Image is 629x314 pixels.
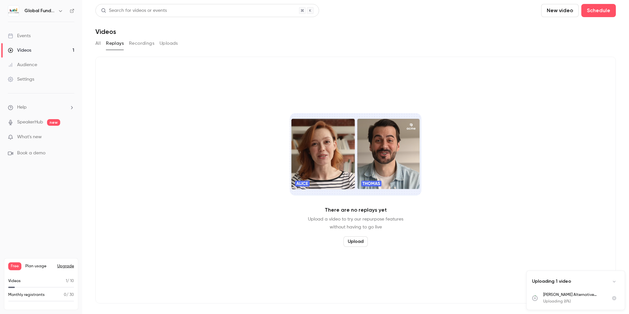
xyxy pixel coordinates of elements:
[8,262,21,270] span: Free
[541,4,579,17] button: New video
[17,119,43,126] a: SpeakerHub
[8,76,34,83] div: Settings
[95,38,101,49] button: All
[8,47,31,54] div: Videos
[66,279,67,283] span: 1
[532,278,571,285] p: Uploading 1 video
[581,4,616,17] button: Schedule
[64,293,66,297] span: 0
[8,62,37,68] div: Audience
[64,292,74,298] p: / 30
[8,278,21,284] p: Videos
[106,38,124,49] button: Replays
[325,206,387,214] p: There are no replays yet
[66,278,74,284] p: / 10
[24,8,55,14] h6: Global Fund Media
[57,264,74,269] button: Upgrade
[101,7,167,14] div: Search for videos or events
[95,4,616,310] section: Videos
[609,293,619,303] button: Cancel upload
[543,299,604,304] p: Uploading (6%)
[8,292,45,298] p: Monthly registrants
[25,264,53,269] span: Plan usage
[527,292,625,310] ul: Uploads list
[17,104,27,111] span: Help
[308,215,403,231] p: Upload a video to try our repurpose features without having to go live
[129,38,154,49] button: Recordings
[17,150,45,157] span: Book a demo
[609,276,619,287] button: Collapse uploads list
[8,104,74,111] li: help-dropdown-opener
[8,6,19,16] img: Global Fund Media
[343,236,368,247] button: Upload
[160,38,178,49] button: Uploads
[95,28,116,36] h1: Videos
[543,292,604,298] p: [PERSON_NAME] Alternative Views
[17,134,42,141] span: What's new
[47,119,60,126] span: new
[8,33,31,39] div: Events
[66,134,74,140] iframe: Noticeable Trigger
